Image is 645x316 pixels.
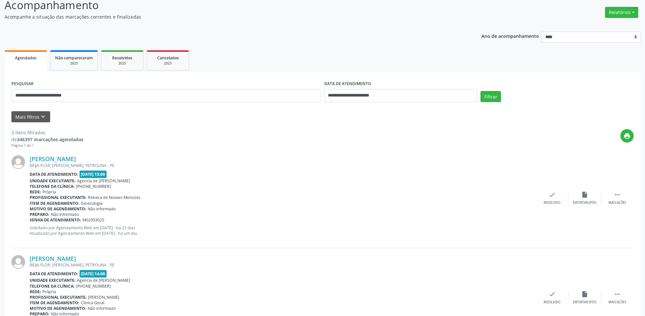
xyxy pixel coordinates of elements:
i: insert_drive_file [581,291,588,298]
span: Clinica Geral [81,300,104,306]
p: Ano de acompanhamento [481,32,539,40]
strong: 346397 marcações agendadas [17,136,83,143]
div: BEIJA-FLOR, [PERSON_NAME], PETROLINA - PE [30,163,536,168]
b: Unidade executante: [30,178,76,184]
span: Resolvidos [112,55,132,61]
div: de [11,136,83,143]
span: Própria [42,289,56,294]
i: print [623,132,631,140]
b: Profissional executante: [30,294,87,300]
span: Rebeca de Novaes Menezes [88,195,140,200]
div: 2025 [152,61,184,66]
button: Relatórios [605,7,638,18]
b: Data de atendimento: [30,271,78,277]
i:  [614,291,621,298]
a: [PERSON_NAME] [30,255,76,262]
div: 2025 [55,61,93,66]
b: Profissional executante: [30,195,87,200]
p: Solicitado por Agendamento Web em [DATE] - há 21 dias Atualizado por Agendamento Web em [DATE] - ... [30,225,536,236]
span: [DATE] 14:00 [80,270,107,278]
div: 2025 [106,61,139,66]
i:  [614,191,621,198]
button: print [620,129,634,143]
i: check [549,291,556,298]
button: Filtrar [480,91,501,102]
span: Agencia de [PERSON_NAME] [77,178,130,184]
div: Exportar (PDF) [573,201,596,205]
span: Não compareceram [55,55,93,61]
span: [PHONE_NUMBER] [76,184,111,189]
span: [PERSON_NAME] [88,294,119,300]
b: Motivo de agendamento: [30,306,86,311]
span: Não informado [88,206,116,212]
span: Não informado [51,212,79,217]
span: Ginecologia [81,201,103,206]
b: Data de atendimento: [30,172,78,177]
b: Motivo de agendamento: [30,206,86,212]
b: Unidade executante: [30,278,76,283]
i: check [549,191,556,198]
span: Agencia de [PERSON_NAME] [77,278,130,283]
span: M02903025 [82,217,104,223]
span: [DATE] 13:00 [80,171,107,178]
span: Própria [42,189,56,195]
b: Item de agendamento: [30,300,80,306]
img: img [11,155,25,169]
b: Rede: [30,189,41,195]
div: BEIJA-FLOR, [PERSON_NAME], PETROLINA - PE [30,262,536,268]
div: Resolvido [544,300,560,305]
div: Exportar (PDF) [573,300,596,305]
div: 3 itens filtrados [11,129,83,136]
span: Não informado [88,306,116,311]
b: Telefone da clínica: [30,184,75,189]
span: Cancelados [157,55,179,61]
i: keyboard_arrow_down [39,113,47,120]
div: Mais ações [608,201,626,205]
img: img [11,255,25,269]
div: Resolvido [544,201,560,205]
p: Acompanhe a situação das marcações correntes e finalizadas [5,13,450,20]
label: DATA DE ATENDIMENTO [324,79,371,89]
span: Agendados [15,55,37,61]
div: Mais ações [608,300,626,305]
div: Página 1 de 1 [11,143,83,148]
span: [PHONE_NUMBER] [76,283,111,289]
b: Item de agendamento: [30,201,80,206]
b: Telefone da clínica: [30,283,75,289]
label: PESQUISAR [11,79,34,89]
b: Rede: [30,289,41,294]
button: Mais filtroskeyboard_arrow_down [11,111,50,123]
i: insert_drive_file [581,191,588,198]
b: Preparo: [30,212,50,217]
b: Senha de atendimento: [30,217,81,223]
a: [PERSON_NAME] [30,155,76,162]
